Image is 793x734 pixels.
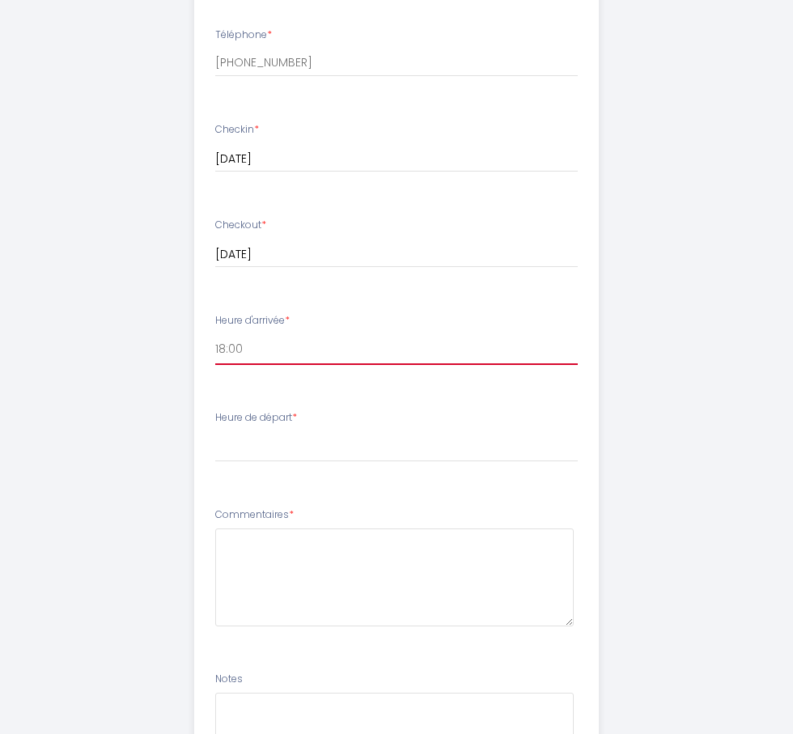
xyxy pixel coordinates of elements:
[215,122,259,138] label: Checkin
[215,672,243,687] label: Notes
[215,410,297,426] label: Heure de départ
[215,313,290,329] label: Heure d'arrivée
[215,218,266,233] label: Checkout
[215,507,294,523] label: Commentaires
[215,28,272,43] label: Téléphone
